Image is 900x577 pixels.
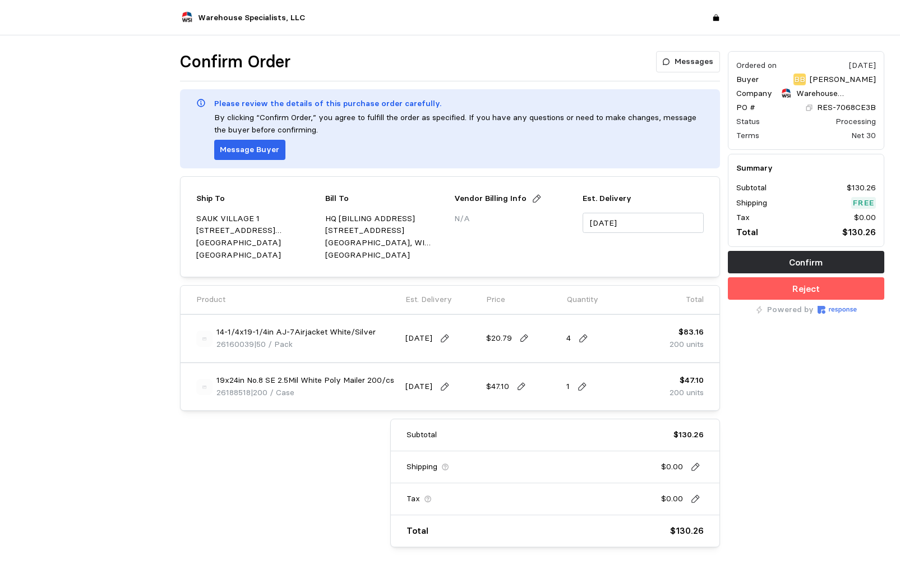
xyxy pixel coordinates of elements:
[583,193,704,205] p: Est. Delivery
[405,332,432,345] p: [DATE]
[656,51,720,72] button: Messages
[216,339,254,349] span: 26160039
[216,326,376,338] p: 14-1/4x19-1/4in AJ-7Airjacket White/Silver
[736,102,755,114] p: PO #
[736,212,750,224] p: Tax
[196,237,317,249] p: [GEOGRAPHIC_DATA]
[196,379,213,395] img: svg%3e
[325,225,446,237] p: [STREET_ADDRESS]
[670,326,704,338] p: $83.16
[736,116,760,127] div: Status
[196,225,317,237] p: [STREET_ADDRESS][PERSON_NAME]
[254,339,293,349] span: | 50 / Pack
[736,182,767,194] p: Subtotal
[736,130,759,141] div: Terms
[405,381,432,393] p: [DATE]
[670,387,704,399] p: 200 units
[854,212,876,224] p: $0.00
[566,381,570,393] p: 1
[454,213,575,225] p: N/A
[325,193,349,205] p: Bill To
[196,294,225,306] p: Product
[796,88,876,100] p: Warehouse Specialists, LLC
[836,116,876,127] div: Processing
[736,59,777,71] div: Ordered on
[842,225,876,239] p: $130.26
[673,429,704,441] p: $130.26
[686,294,704,306] p: Total
[198,12,305,24] p: Warehouse Specialists, LLC
[849,59,876,71] div: [DATE]
[736,162,876,174] h5: Summary
[216,387,251,397] span: 26188518
[405,294,452,306] p: Est. Delivery
[214,98,441,110] p: Please review the details of this purchase order carefully.
[566,332,571,345] p: 4
[817,102,876,114] p: RES-7068CE3B
[853,197,874,209] p: Free
[728,251,884,273] button: Confirm
[670,374,704,387] p: $47.10
[847,182,876,194] p: $130.26
[454,193,527,205] p: Vendor Billing Info
[325,249,446,262] p: [GEOGRAPHIC_DATA]
[670,524,704,538] p: $130.26
[196,331,213,347] img: svg%3e
[794,74,805,86] p: BB
[810,74,876,86] p: [PERSON_NAME]
[818,306,857,314] img: Response Logo
[567,294,598,306] p: Quantity
[325,213,446,225] p: HQ [BILLING ADDRESS]
[214,140,285,160] button: Message Buyer
[736,88,772,100] p: Company
[196,213,317,225] p: SAUK VILLAGE 1
[851,130,876,141] div: Net 30
[325,237,446,249] p: [GEOGRAPHIC_DATA], WI 54912
[736,74,759,86] p: Buyer
[661,461,683,473] p: $0.00
[196,249,317,262] p: [GEOGRAPHIC_DATA]
[407,524,428,538] p: Total
[196,193,225,205] p: Ship To
[214,112,704,136] p: By clicking “Confirm Order,” you agree to fulfill the order as specified. If you have any questio...
[583,213,704,233] input: MM/DD/YYYY
[180,51,290,73] h1: Confirm Order
[789,255,823,269] p: Confirm
[670,338,704,351] p: 200 units
[407,429,437,441] p: Subtotal
[216,374,394,387] p: 19x24in No.8 SE 2.5Mil White Poly Mailer 200/cs
[486,294,505,306] p: Price
[767,304,814,316] p: Powered by
[407,461,437,473] p: Shipping
[251,387,294,397] span: | 200 / Case
[661,493,683,505] p: $0.00
[736,225,758,239] p: Total
[407,493,420,505] p: Tax
[792,282,820,296] p: Reject
[220,144,279,156] p: Message Buyer
[486,332,512,345] p: $20.79
[486,381,509,393] p: $47.10
[728,277,884,300] button: Reject
[675,56,713,68] p: Messages
[736,197,767,209] p: Shipping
